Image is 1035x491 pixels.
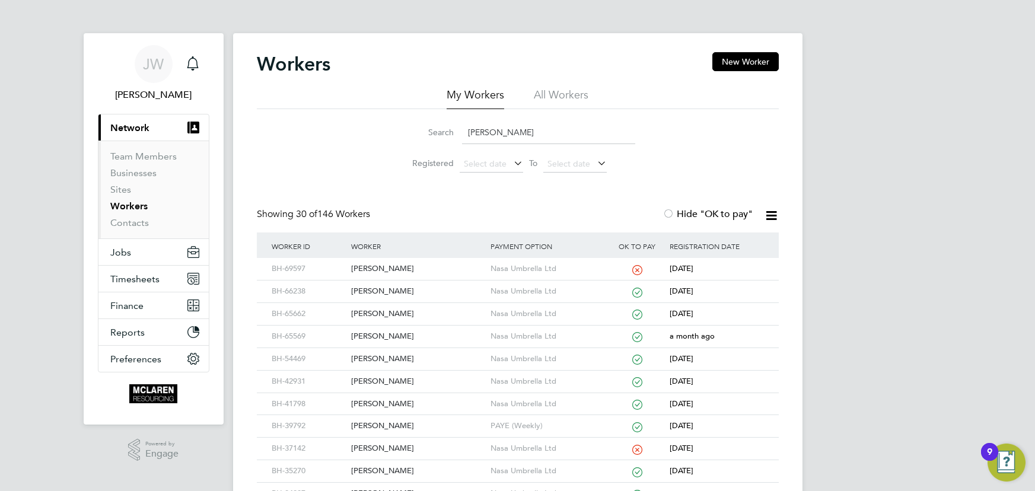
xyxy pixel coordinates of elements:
[98,266,209,292] button: Timesheets
[670,466,693,476] span: [DATE]
[488,303,607,325] div: Nasa Umbrella Ltd
[400,158,454,168] label: Registered
[348,415,488,437] div: [PERSON_NAME]
[670,263,693,273] span: [DATE]
[98,88,209,102] span: Jane Weitzman
[670,353,693,364] span: [DATE]
[988,444,1026,482] button: Open Resource Center, 9 new notifications
[110,217,149,228] a: Contacts
[607,232,667,260] div: OK to pay
[269,393,767,403] a: BH-41798[PERSON_NAME]Nasa Umbrella Ltd[DATE]
[98,346,209,372] button: Preferences
[143,56,164,72] span: JW
[488,371,607,393] div: Nasa Umbrella Ltd
[269,280,767,290] a: BH-66238[PERSON_NAME]Nasa Umbrella Ltd[DATE]
[296,208,317,220] span: 30 of
[663,208,753,220] label: Hide "OK to pay"
[269,393,348,415] div: BH-41798
[348,348,488,370] div: [PERSON_NAME]
[269,326,348,347] div: BH-65569
[145,439,179,449] span: Powered by
[348,371,488,393] div: [PERSON_NAME]
[269,258,348,280] div: BH-69597
[128,439,179,461] a: Powered byEngage
[269,415,348,437] div: BH-39792
[269,280,348,302] div: BH-66238
[269,325,767,335] a: BH-65569[PERSON_NAME]Nasa Umbrella Ltda month ago
[488,438,607,460] div: Nasa Umbrella Ltd
[670,286,693,296] span: [DATE]
[348,280,488,302] div: [PERSON_NAME]
[488,258,607,280] div: Nasa Umbrella Ltd
[667,232,766,260] div: Registration Date
[269,437,767,447] a: BH-37142[PERSON_NAME]Nasa Umbrella Ltd[DATE]
[462,121,635,144] input: Name, email or phone number
[488,232,607,260] div: Payment Option
[488,348,607,370] div: Nasa Umbrella Ltd
[348,460,488,482] div: [PERSON_NAME]
[400,127,454,138] label: Search
[110,151,177,162] a: Team Members
[348,438,488,460] div: [PERSON_NAME]
[348,258,488,280] div: [PERSON_NAME]
[98,384,209,403] a: Go to home page
[269,232,348,260] div: Worker ID
[110,247,131,258] span: Jobs
[98,141,209,238] div: Network
[257,52,330,76] h2: Workers
[526,155,541,171] span: To
[534,88,588,109] li: All Workers
[269,348,348,370] div: BH-54469
[488,393,607,415] div: Nasa Umbrella Ltd
[84,33,224,425] nav: Main navigation
[110,353,161,365] span: Preferences
[110,200,148,212] a: Workers
[110,327,145,338] span: Reports
[670,398,693,409] span: [DATE]
[670,331,715,341] span: a month ago
[110,167,157,178] a: Businesses
[145,449,179,459] span: Engage
[348,303,488,325] div: [PERSON_NAME]
[670,420,693,431] span: [DATE]
[98,114,209,141] button: Network
[269,257,767,267] a: BH-69597[PERSON_NAME]Nasa Umbrella Ltd[DATE]
[269,460,767,470] a: BH-35270[PERSON_NAME]Nasa Umbrella Ltd[DATE]
[269,303,348,325] div: BH-65662
[348,393,488,415] div: [PERSON_NAME]
[670,443,693,453] span: [DATE]
[447,88,504,109] li: My Workers
[488,326,607,347] div: Nasa Umbrella Ltd
[488,415,607,437] div: PAYE (Weekly)
[98,239,209,265] button: Jobs
[129,384,177,403] img: mclaren-logo-retina.png
[464,158,507,169] span: Select date
[98,292,209,318] button: Finance
[348,326,488,347] div: [PERSON_NAME]
[98,45,209,102] a: JW[PERSON_NAME]
[98,319,209,345] button: Reports
[712,52,779,71] button: New Worker
[547,158,590,169] span: Select date
[110,273,160,285] span: Timesheets
[269,370,767,380] a: BH-42931[PERSON_NAME]Nasa Umbrella Ltd[DATE]
[110,184,131,195] a: Sites
[670,308,693,318] span: [DATE]
[269,302,767,313] a: BH-65662[PERSON_NAME]Nasa Umbrella Ltd[DATE]
[257,208,372,221] div: Showing
[348,232,488,260] div: Worker
[269,347,767,358] a: BH-54469[PERSON_NAME]Nasa Umbrella Ltd[DATE]
[269,415,767,425] a: BH-39792[PERSON_NAME]PAYE (Weekly)[DATE]
[269,371,348,393] div: BH-42931
[488,280,607,302] div: Nasa Umbrella Ltd
[488,460,607,482] div: Nasa Umbrella Ltd
[987,452,992,467] div: 9
[110,300,144,311] span: Finance
[269,460,348,482] div: BH-35270
[670,376,693,386] span: [DATE]
[269,438,348,460] div: BH-37142
[296,208,370,220] span: 146 Workers
[110,122,149,133] span: Network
